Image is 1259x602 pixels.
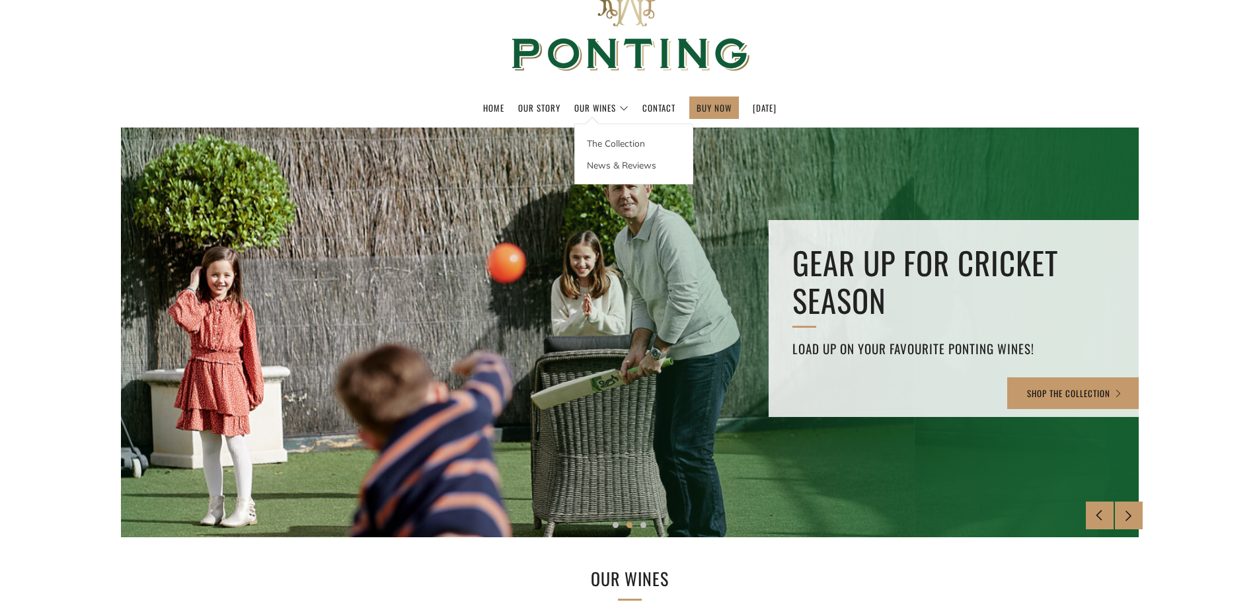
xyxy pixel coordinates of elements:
[627,522,632,528] button: 2
[483,97,504,118] a: Home
[613,522,619,528] button: 1
[792,337,1115,359] h4: Load up on your favourite Ponting Wines!
[1007,377,1143,409] a: SHOP THE COLLECTION
[640,522,646,528] button: 3
[412,565,848,593] h2: OUR WINES
[792,244,1115,320] h2: GEAR UP FOR CRICKET SEASON
[753,97,777,118] a: [DATE]
[575,132,693,154] a: The Collection
[574,97,629,118] a: Our Wines
[518,97,560,118] a: Our Story
[642,97,675,118] a: Contact
[697,97,732,118] a: BUY NOW
[575,154,693,176] a: News & Reviews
